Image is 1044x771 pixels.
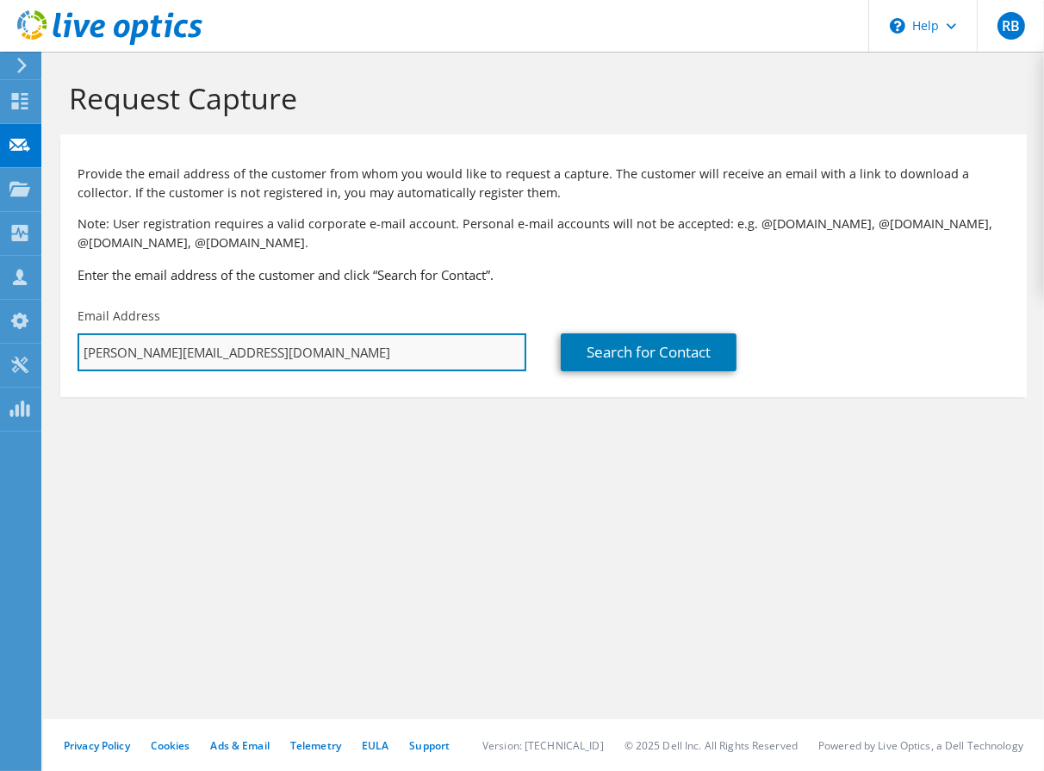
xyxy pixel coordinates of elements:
[78,308,160,325] label: Email Address
[409,738,450,753] a: Support
[290,738,341,753] a: Telemetry
[78,265,1010,284] h3: Enter the email address of the customer and click “Search for Contact”.
[362,738,388,753] a: EULA
[818,738,1023,753] li: Powered by Live Optics, a Dell Technology
[69,80,1010,116] h1: Request Capture
[482,738,604,753] li: Version: [TECHNICAL_ID]
[211,738,270,753] a: Ads & Email
[78,165,1010,202] p: Provide the email address of the customer from whom you would like to request a capture. The cust...
[997,12,1025,40] span: RB
[625,738,798,753] li: © 2025 Dell Inc. All Rights Reserved
[64,738,130,753] a: Privacy Policy
[890,18,905,34] svg: \n
[561,333,736,371] a: Search for Contact
[151,738,190,753] a: Cookies
[78,215,1010,252] p: Note: User registration requires a valid corporate e-mail account. Personal e-mail accounts will ...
